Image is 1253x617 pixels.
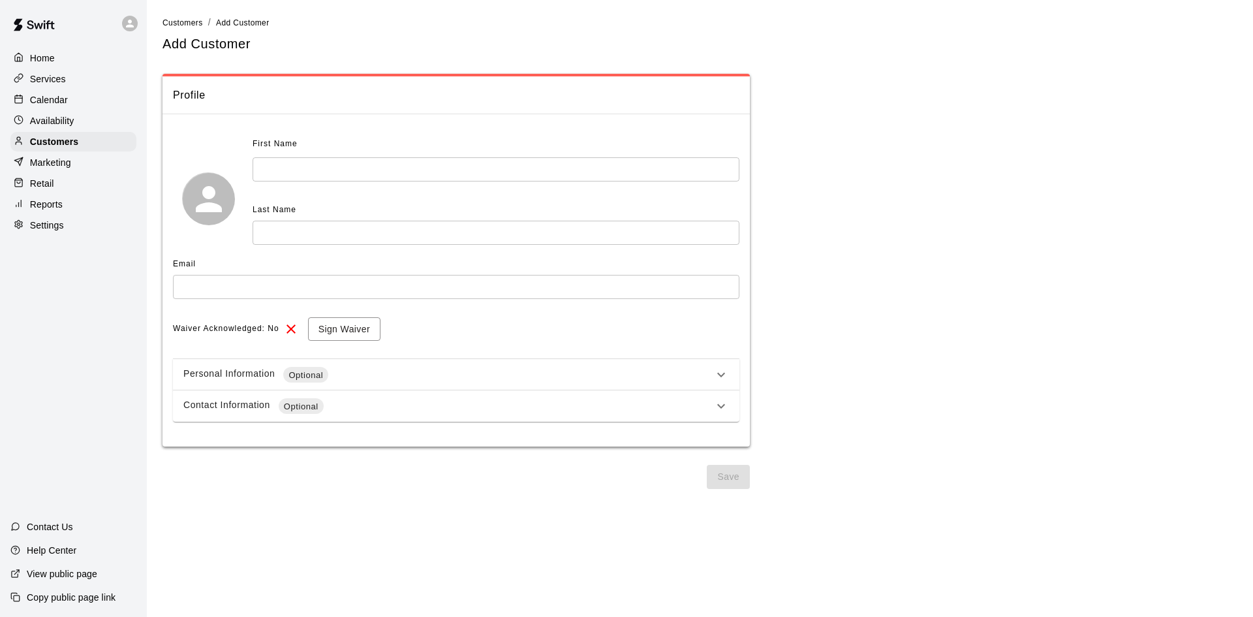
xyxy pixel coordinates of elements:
[10,111,136,131] a: Availability
[183,398,713,414] div: Contact Information
[30,72,66,86] p: Services
[27,520,73,533] p: Contact Us
[10,90,136,110] a: Calendar
[308,317,380,341] button: Sign Waiver
[253,205,296,214] span: Last Name
[30,135,78,148] p: Customers
[10,153,136,172] a: Marketing
[10,48,136,68] a: Home
[208,16,211,29] li: /
[162,18,203,27] span: Customers
[30,93,68,106] p: Calendar
[173,390,739,422] div: Contact InformationOptional
[183,367,713,383] div: Personal Information
[30,114,74,127] p: Availability
[216,18,270,27] span: Add Customer
[162,35,251,53] h5: Add Customer
[27,544,76,557] p: Help Center
[283,369,328,382] span: Optional
[162,17,203,27] a: Customers
[10,215,136,235] a: Settings
[10,132,136,151] a: Customers
[30,156,71,169] p: Marketing
[173,359,739,390] div: Personal InformationOptional
[30,219,64,232] p: Settings
[173,319,279,340] span: Waiver Acknowledged: No
[173,87,739,104] span: Profile
[30,177,54,190] p: Retail
[253,134,298,155] span: First Name
[10,174,136,193] a: Retail
[173,259,196,268] span: Email
[27,567,97,580] p: View public page
[10,195,136,214] a: Reports
[279,400,324,413] span: Optional
[30,198,63,211] p: Reports
[10,69,136,89] a: Services
[162,16,1237,30] nav: breadcrumb
[27,591,116,604] p: Copy public page link
[30,52,55,65] p: Home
